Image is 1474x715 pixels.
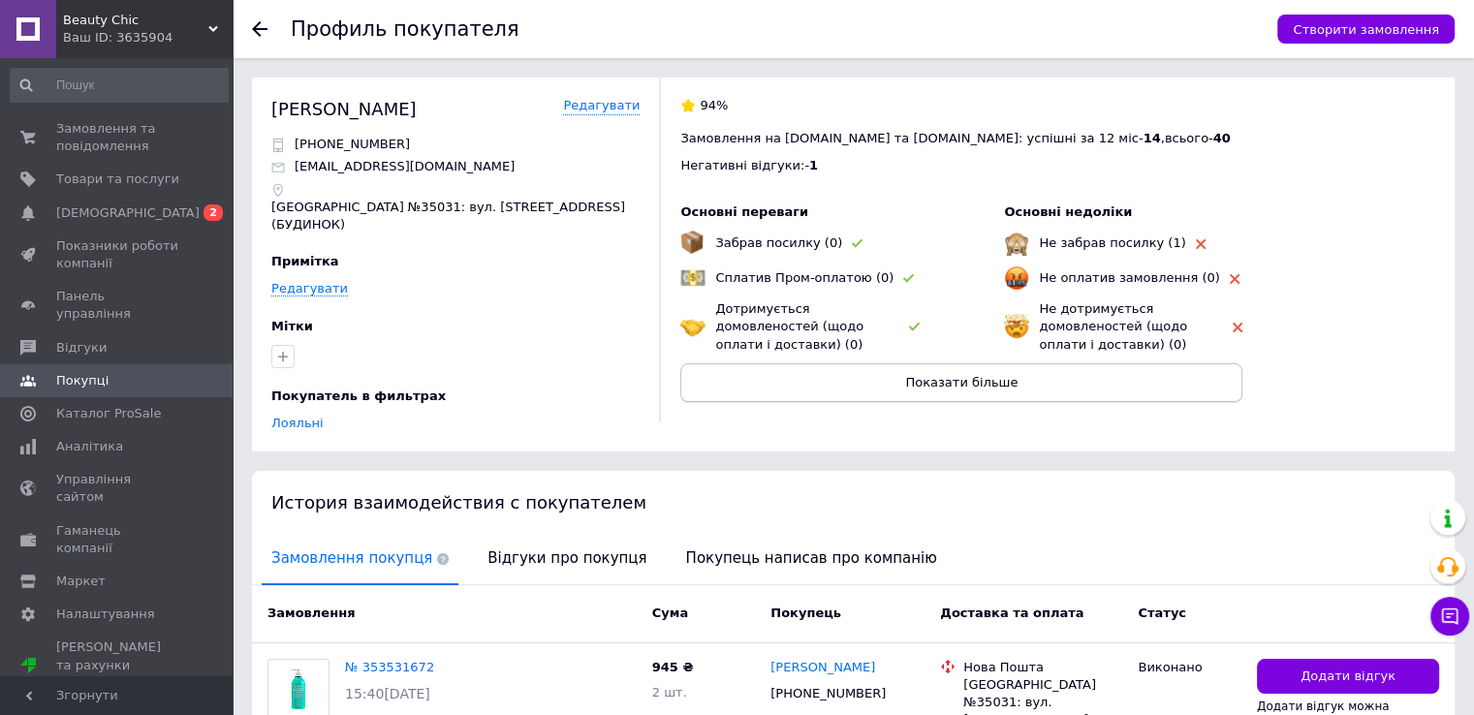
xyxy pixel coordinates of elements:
a: № 353531672 [345,660,434,674]
div: Нова Пошта [963,659,1122,676]
img: rating-tag-type [903,274,914,283]
img: emoji [680,265,706,291]
span: 15:40[DATE] [345,686,430,701]
div: Повернутися назад [252,21,267,37]
span: Статус [1138,606,1186,620]
span: [PERSON_NAME] та рахунки [56,638,179,692]
span: Основні переваги [680,204,808,219]
span: Основні недоліки [1004,204,1132,219]
span: Панель управління [56,288,179,323]
span: Beauty Chic [63,12,208,29]
span: Замовлення на [DOMAIN_NAME] та [DOMAIN_NAME]: успішні за 12 міс - , всього - [680,131,1230,145]
img: rating-tag-type [852,239,862,248]
div: Ваш ID: 3635904 [63,29,233,47]
span: [DEMOGRAPHIC_DATA] [56,204,200,222]
span: Не забрав посилку (1) [1039,235,1185,250]
span: Мітки [271,319,313,333]
span: Покупець [770,606,841,620]
div: Prom топ [56,674,179,692]
div: Виконано [1138,659,1241,676]
span: Налаштування [56,606,155,623]
h1: Профиль покупателя [291,17,519,41]
div: [PERSON_NAME] [271,97,417,121]
span: Відгуки [56,339,107,357]
span: 2 шт. [652,685,687,699]
a: Редагувати [271,281,348,296]
div: [PHONE_NUMBER] [767,681,890,706]
span: Замовлення [267,606,355,620]
p: [EMAIL_ADDRESS][DOMAIN_NAME] [295,158,515,175]
span: Товари та послуги [56,171,179,188]
img: emoji [1004,231,1029,256]
img: emoji [680,314,706,339]
img: emoji [680,231,704,254]
img: rating-tag-type [1196,239,1206,249]
span: Доставка та оплата [940,606,1083,620]
span: Примітка [271,254,339,268]
img: Фото товару [268,668,329,713]
span: Не дотримується домовленостей (щодо оплати і доставки) (0) [1039,301,1187,351]
span: Аналітика [56,438,123,455]
img: rating-tag-type [909,323,920,331]
img: emoji [1004,265,1029,291]
span: Дотримується домовленостей (щодо оплати і доставки) (0) [715,301,863,351]
span: Маркет [56,573,106,590]
span: Сплатив Пром-оплатою (0) [715,270,894,285]
span: Управління сайтом [56,471,179,506]
span: Гаманець компанії [56,522,179,557]
a: Лояльні [271,416,324,430]
span: Додати відгук [1301,668,1396,686]
button: Чат з покупцем [1430,597,1469,636]
span: 2 [204,204,223,221]
a: [PERSON_NAME] [770,659,875,677]
span: Покупці [56,372,109,389]
img: rating-tag-type [1233,323,1242,332]
span: Створити замовлення [1293,22,1439,37]
span: 40 [1213,131,1231,145]
a: Редагувати [563,97,640,115]
span: Не оплатив замовлення (0) [1039,270,1219,285]
span: Показники роботи компанії [56,237,179,272]
span: 14 [1143,131,1160,145]
span: Негативні відгуки: - [680,158,809,172]
div: Покупатель в фильтрах [271,388,635,405]
span: Показати більше [905,375,1018,389]
span: 94% [700,98,728,112]
button: Створити замовлення [1277,15,1455,44]
span: 945 ₴ [652,660,694,674]
span: Забрав посилку (0) [715,235,842,250]
span: История взаимодействия с покупателем [271,492,646,513]
input: Пошук [10,68,229,103]
span: Cума [652,606,688,620]
span: 1 [809,158,818,172]
button: Показати більше [680,363,1242,402]
span: Відгуки про покупця [478,534,656,583]
p: [GEOGRAPHIC_DATA] №35031: вул. [STREET_ADDRESS] (БУДИНОК) [271,199,640,233]
span: Каталог ProSale [56,405,161,422]
span: Покупець написав про компанію [676,534,947,583]
span: Замовлення та повідомлення [56,120,179,155]
button: Додати відгук [1257,659,1439,695]
span: Замовлення покупця [262,534,458,583]
p: [PHONE_NUMBER] [295,136,410,153]
img: rating-tag-type [1230,274,1239,284]
img: emoji [1004,314,1029,339]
